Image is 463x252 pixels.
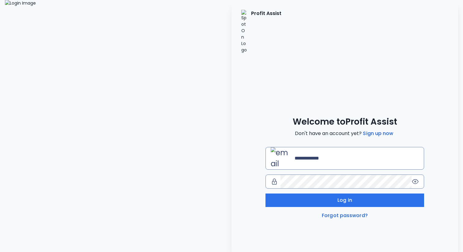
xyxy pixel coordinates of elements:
[293,116,397,127] span: Welcome to Profit Assist
[241,10,247,53] img: SpotOn Logo
[321,212,369,219] a: Forgot password?
[337,197,352,204] span: Log in
[265,194,424,207] button: Log in
[251,10,281,53] p: Profit Assist
[271,147,292,169] img: email
[362,130,394,137] a: Sign up now
[295,130,394,137] span: Don't have an account yet?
